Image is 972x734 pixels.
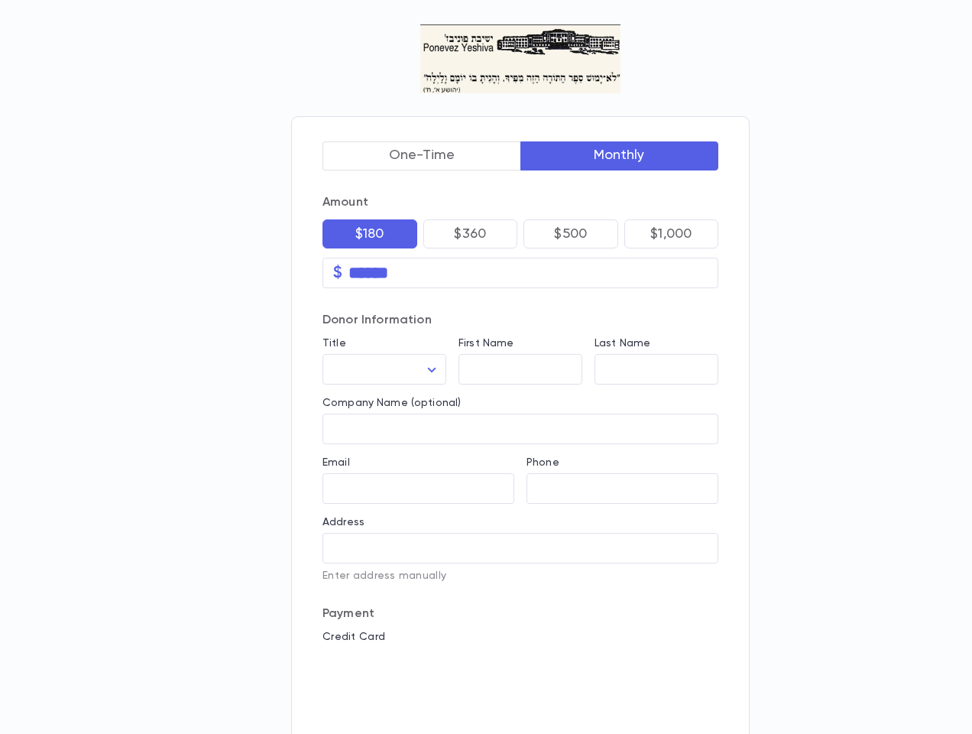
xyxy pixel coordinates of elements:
[454,226,486,242] p: $360
[322,337,346,349] label: Title
[624,219,719,248] button: $1,000
[322,141,521,171] button: One-Time
[595,337,650,349] label: Last Name
[322,456,350,469] label: Email
[322,313,718,328] p: Donor Information
[322,397,461,409] label: Company Name (optional)
[322,606,718,622] p: Payment
[423,219,518,248] button: $360
[650,226,692,242] p: $1,000
[322,570,718,582] p: Enter address manually
[520,141,719,171] button: Monthly
[420,24,621,93] img: Logo
[322,631,718,643] p: Credit Card
[523,219,618,248] button: $500
[322,219,417,248] button: $180
[322,195,718,210] p: Amount
[355,226,384,242] p: $180
[322,516,364,528] label: Address
[554,226,587,242] p: $500
[526,456,559,469] label: Phone
[322,355,446,385] div: ​
[333,265,342,281] p: $
[458,337,514,349] label: First Name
